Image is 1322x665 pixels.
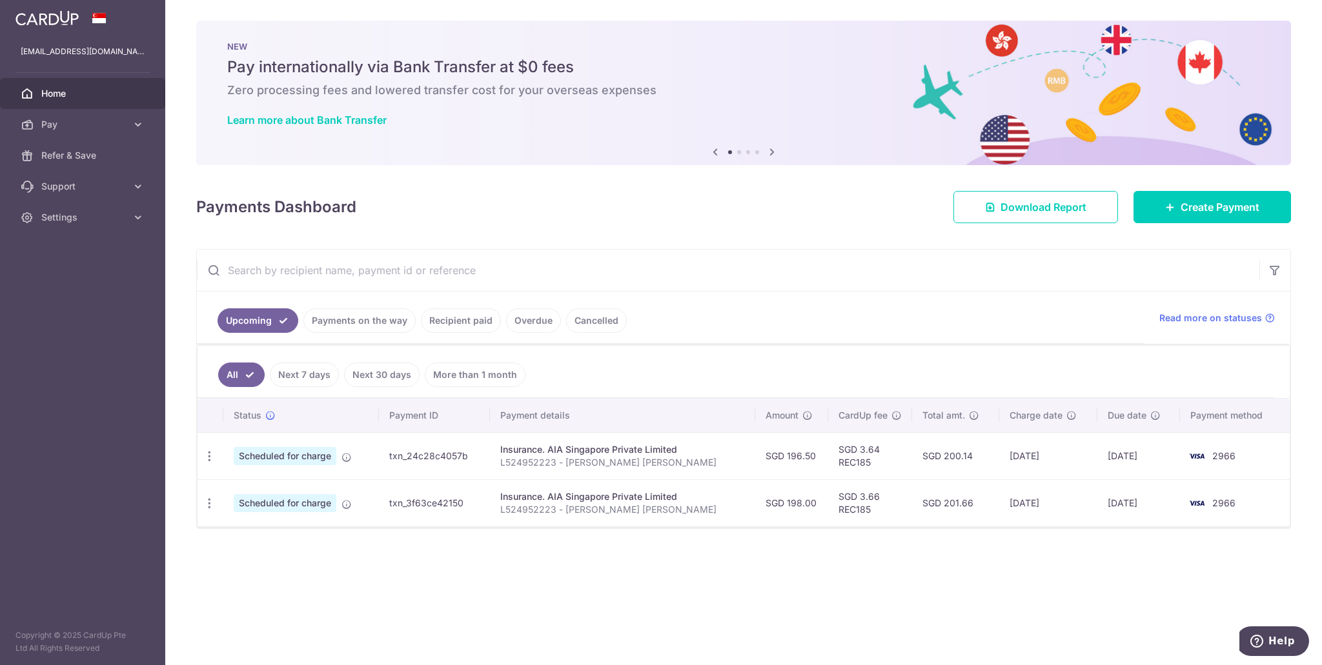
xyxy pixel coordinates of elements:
[270,362,339,387] a: Next 7 days
[234,447,336,465] span: Scheduled for charge
[234,494,336,512] span: Scheduled for charge
[421,308,501,333] a: Recipient paid
[490,399,755,432] th: Payment details
[755,479,828,526] td: SGD 198.00
[1010,409,1063,422] span: Charge date
[379,479,490,526] td: txn_3f63ce42150
[500,456,745,469] p: L524952223 - [PERSON_NAME] [PERSON_NAME]
[755,432,828,479] td: SGD 196.50
[197,250,1259,291] input: Search by recipient name, payment id or reference
[303,308,416,333] a: Payments on the way
[828,479,912,526] td: SGD 3.66 REC185
[1159,312,1275,324] a: Read more on statuses
[1180,399,1290,432] th: Payment method
[500,443,745,456] div: Insurance. AIA Singapore Private Limited
[21,45,145,58] p: [EMAIL_ADDRESS][DOMAIN_NAME]
[500,490,745,503] div: Insurance. AIA Singapore Private Limited
[1134,191,1291,223] a: Create Payment
[1108,409,1146,422] span: Due date
[196,195,356,219] h4: Payments Dashboard
[566,308,627,333] a: Cancelled
[953,191,1118,223] a: Download Report
[1097,479,1180,526] td: [DATE]
[999,479,1097,526] td: [DATE]
[999,432,1097,479] td: [DATE]
[1097,432,1180,479] td: [DATE]
[1212,497,1236,508] span: 2966
[41,118,127,131] span: Pay
[839,409,888,422] span: CardUp fee
[912,432,999,479] td: SGD 200.14
[500,503,745,516] p: L524952223 - [PERSON_NAME] [PERSON_NAME]
[1239,626,1309,659] iframe: Opens a widget where you can find more information
[1212,450,1236,461] span: 2966
[41,211,127,224] span: Settings
[218,362,265,387] a: All
[1181,199,1259,215] span: Create Payment
[379,432,490,479] td: txn_24c28c4057b
[227,83,1260,98] h6: Zero processing fees and lowered transfer cost for your overseas expenses
[227,114,387,126] a: Learn more about Bank Transfer
[41,149,127,162] span: Refer & Save
[1001,199,1086,215] span: Download Report
[234,409,261,422] span: Status
[379,399,490,432] th: Payment ID
[344,362,420,387] a: Next 30 days
[1184,448,1210,464] img: Bank Card
[218,308,298,333] a: Upcoming
[41,180,127,193] span: Support
[1159,312,1262,324] span: Read more on statuses
[227,41,1260,52] p: NEW
[41,87,127,100] span: Home
[196,21,1291,165] img: Bank transfer banner
[1184,495,1210,511] img: Bank Card
[922,409,965,422] span: Total amt.
[506,308,561,333] a: Overdue
[425,362,525,387] a: More than 1 month
[15,10,79,26] img: CardUp
[227,57,1260,77] h5: Pay internationally via Bank Transfer at $0 fees
[766,409,798,422] span: Amount
[828,432,912,479] td: SGD 3.64 REC185
[912,479,999,526] td: SGD 201.66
